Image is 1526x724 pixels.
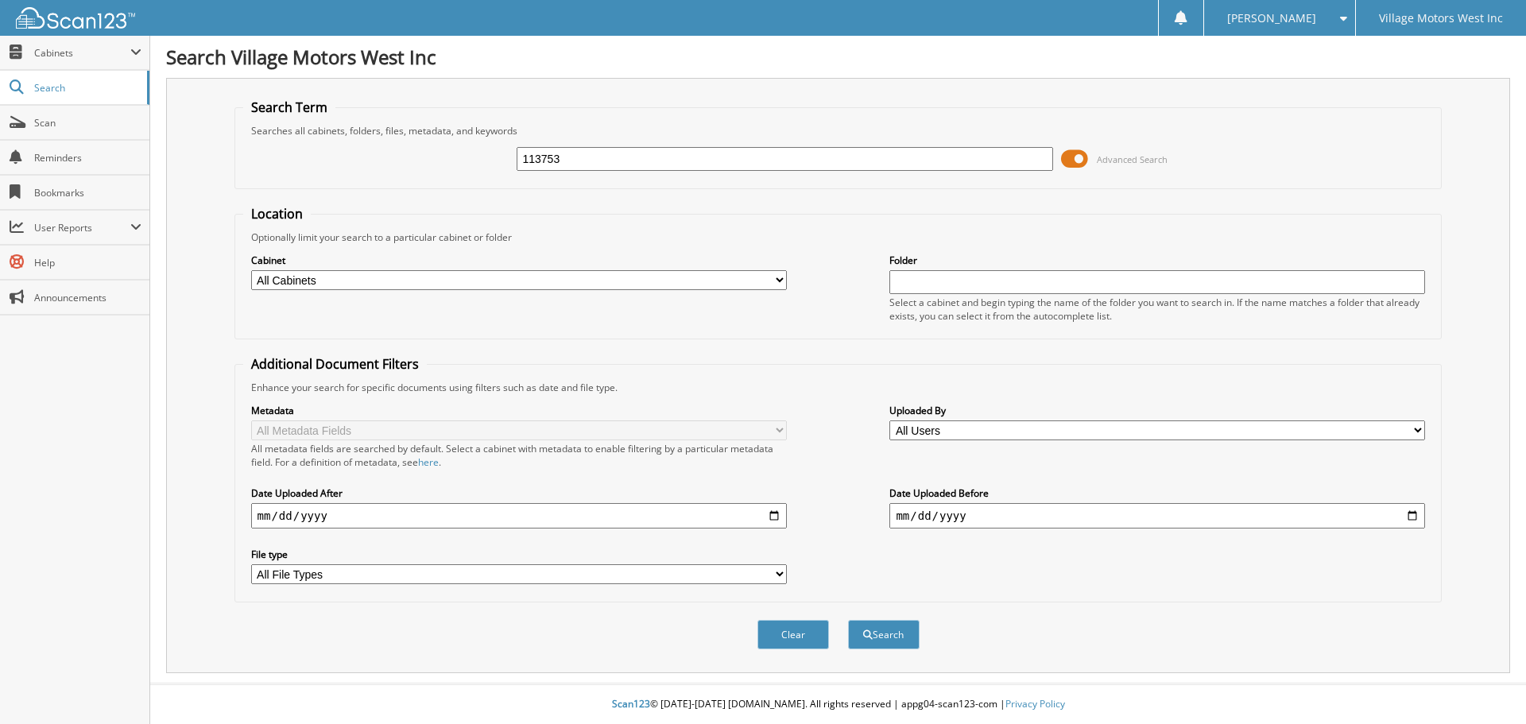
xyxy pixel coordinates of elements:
div: All metadata fields are searched by default. Select a cabinet with metadata to enable filtering b... [251,442,787,469]
label: Date Uploaded Before [889,486,1425,500]
button: Search [848,620,920,649]
span: Village Motors West Inc [1379,14,1503,23]
label: Folder [889,254,1425,267]
span: Bookmarks [34,186,141,199]
span: Advanced Search [1097,153,1168,165]
span: Scan [34,116,141,130]
div: Select a cabinet and begin typing the name of the folder you want to search in. If the name match... [889,296,1425,323]
label: Uploaded By [889,404,1425,417]
iframe: Chat Widget [1447,648,1526,724]
span: Reminders [34,151,141,165]
span: User Reports [34,221,130,234]
button: Clear [757,620,829,649]
span: [PERSON_NAME] [1227,14,1316,23]
div: © [DATE]-[DATE] [DOMAIN_NAME]. All rights reserved | appg04-scan123-com | [150,685,1526,724]
span: Scan123 [612,697,650,710]
label: Cabinet [251,254,787,267]
div: Optionally limit your search to a particular cabinet or folder [243,230,1434,244]
label: Metadata [251,404,787,417]
img: scan123-logo-white.svg [16,7,135,29]
span: Help [34,256,141,269]
a: here [418,455,439,469]
input: start [251,503,787,528]
label: Date Uploaded After [251,486,787,500]
h1: Search Village Motors West Inc [166,44,1510,70]
span: Search [34,81,139,95]
label: File type [251,548,787,561]
span: Cabinets [34,46,130,60]
span: Announcements [34,291,141,304]
a: Privacy Policy [1005,697,1065,710]
input: end [889,503,1425,528]
div: Enhance your search for specific documents using filters such as date and file type. [243,381,1434,394]
legend: Location [243,205,311,223]
div: Searches all cabinets, folders, files, metadata, and keywords [243,124,1434,137]
legend: Search Term [243,99,335,116]
legend: Additional Document Filters [243,355,427,373]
